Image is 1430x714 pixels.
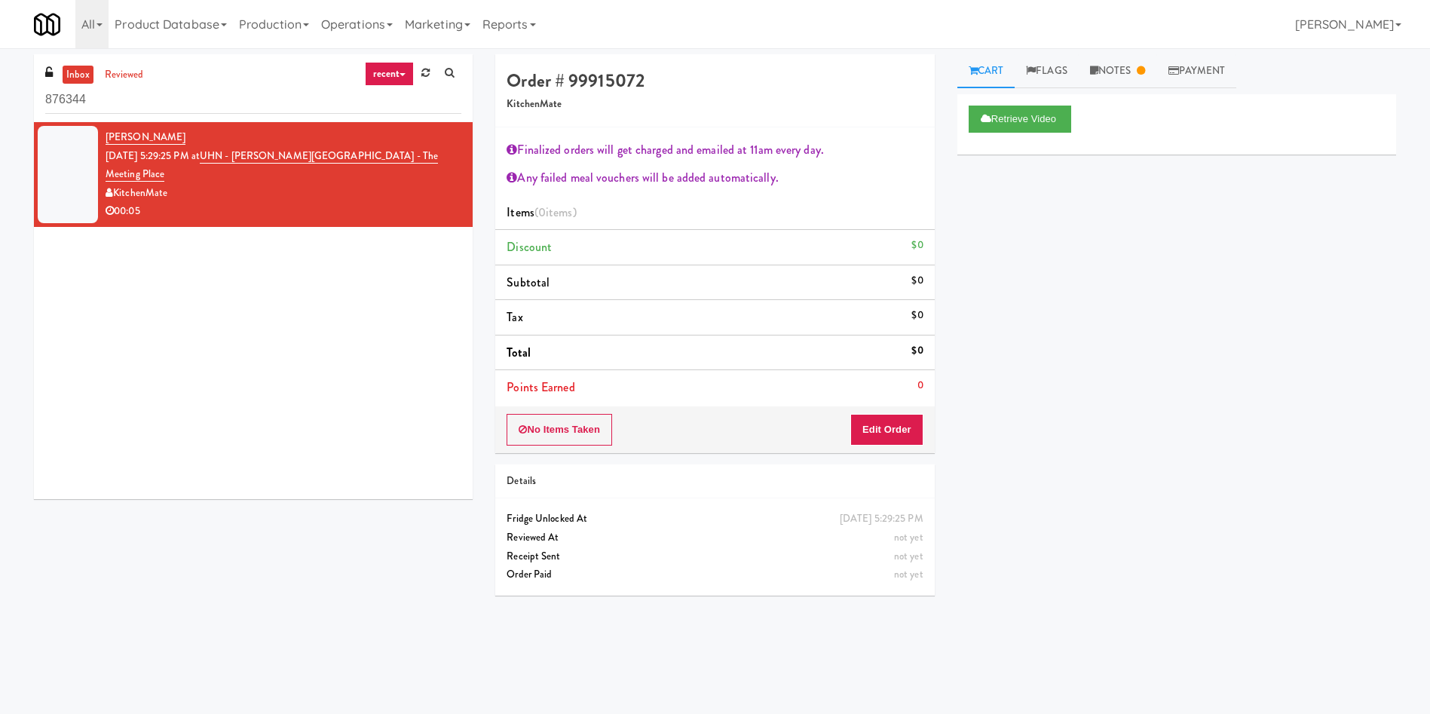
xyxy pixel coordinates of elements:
[34,11,60,38] img: Micromart
[969,106,1071,133] button: Retrieve Video
[507,529,923,547] div: Reviewed At
[911,306,923,325] div: $0
[365,62,415,86] a: recent
[106,202,461,221] div: 00:05
[507,274,550,291] span: Subtotal
[850,414,923,446] button: Edit Order
[911,342,923,360] div: $0
[507,547,923,566] div: Receipt Sent
[507,510,923,529] div: Fridge Unlocked At
[507,167,923,189] div: Any failed meal vouchers will be added automatically.
[507,71,923,90] h4: Order # 99915072
[507,139,923,161] div: Finalized orders will get charged and emailed at 11am every day.
[507,344,531,361] span: Total
[63,66,93,84] a: inbox
[34,122,473,227] li: [PERSON_NAME][DATE] 5:29:25 PM atUHN - [PERSON_NAME][GEOGRAPHIC_DATA] - The Meeting PlaceKitchenM...
[546,204,573,221] ng-pluralize: items
[507,378,574,396] span: Points Earned
[45,86,461,114] input: Search vision orders
[1079,54,1157,88] a: Notes
[911,271,923,290] div: $0
[1015,54,1079,88] a: Flags
[101,66,148,84] a: reviewed
[894,530,923,544] span: not yet
[1157,54,1237,88] a: Payment
[507,238,552,256] span: Discount
[917,376,923,395] div: 0
[534,204,577,221] span: (0 )
[507,204,576,221] span: Items
[106,149,438,182] a: UHN - [PERSON_NAME][GEOGRAPHIC_DATA] - The Meeting Place
[106,130,185,145] a: [PERSON_NAME]
[507,414,612,446] button: No Items Taken
[894,567,923,581] span: not yet
[507,472,923,491] div: Details
[957,54,1015,88] a: Cart
[840,510,923,529] div: [DATE] 5:29:25 PM
[911,236,923,255] div: $0
[507,308,522,326] span: Tax
[106,184,461,203] div: KitchenMate
[106,149,200,163] span: [DATE] 5:29:25 PM at
[507,99,923,110] h5: KitchenMate
[507,565,923,584] div: Order Paid
[894,549,923,563] span: not yet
